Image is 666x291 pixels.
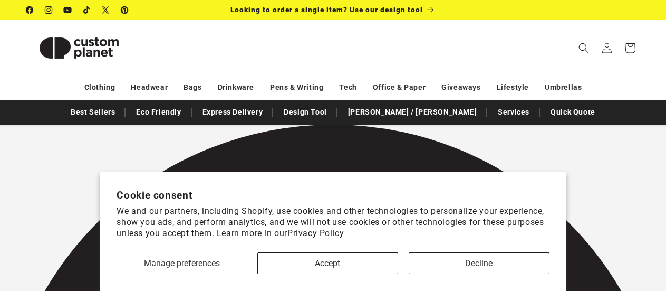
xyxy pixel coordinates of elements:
a: Services [493,103,535,121]
button: Manage preferences [117,252,246,274]
a: Giveaways [441,78,480,97]
img: Custom Planet [26,24,132,72]
a: Drinkware [218,78,254,97]
a: Design Tool [278,103,332,121]
a: Best Sellers [65,103,120,121]
a: Privacy Policy [287,228,344,238]
a: Custom Planet [23,20,136,76]
a: [PERSON_NAME] / [PERSON_NAME] [343,103,482,121]
a: Tech [339,78,356,97]
a: Headwear [131,78,168,97]
a: Clothing [84,78,115,97]
a: Express Delivery [197,103,268,121]
a: Lifestyle [497,78,529,97]
button: Decline [409,252,549,274]
a: Quick Quote [545,103,601,121]
h2: Cookie consent [117,189,549,201]
span: Manage preferences [144,258,220,268]
button: Accept [257,252,398,274]
a: Umbrellas [545,78,582,97]
a: Pens & Writing [270,78,323,97]
summary: Search [572,36,595,60]
a: Bags [184,78,201,97]
span: Looking to order a single item? Use our design tool [230,5,423,14]
p: We and our partners, including Shopify, use cookies and other technologies to personalize your ex... [117,206,549,239]
a: Eco Friendly [131,103,186,121]
a: Office & Paper [373,78,426,97]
